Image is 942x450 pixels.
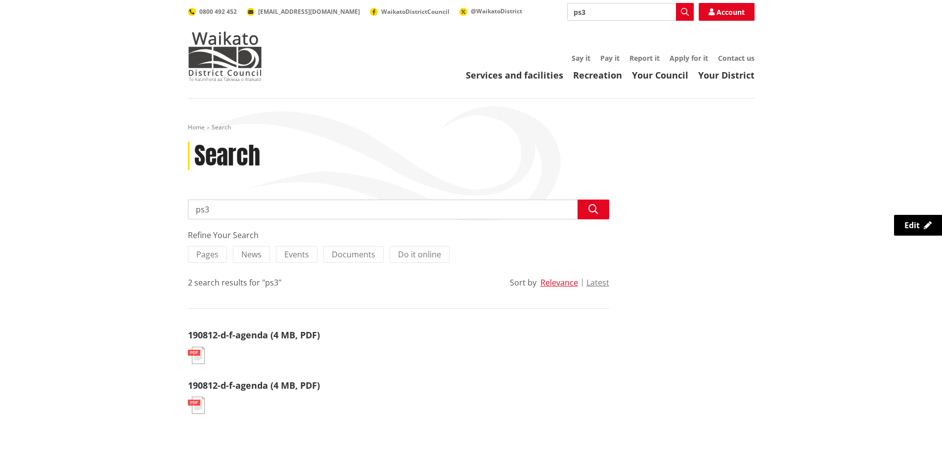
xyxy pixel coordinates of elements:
input: Search input [188,200,609,219]
span: Do it online [398,249,441,260]
a: Edit [894,215,942,236]
a: Services and facilities [466,69,563,81]
a: Say it [572,53,590,63]
a: Recreation [573,69,622,81]
span: News [241,249,262,260]
nav: breadcrumb [188,123,755,132]
a: 0800 492 452 [188,7,237,16]
a: Your District [698,69,755,81]
a: [EMAIL_ADDRESS][DOMAIN_NAME] [247,7,360,16]
a: Home [188,123,205,131]
button: Relevance [540,278,578,287]
div: 2 search results for "ps3" [188,277,281,288]
span: Pages [196,249,219,260]
span: WaikatoDistrictCouncil [381,7,449,16]
a: Pay it [600,53,620,63]
a: Report it [629,53,660,63]
h1: Search [194,142,260,170]
a: Apply for it [670,53,708,63]
button: Latest [586,278,609,287]
img: document-pdf.svg [188,397,205,414]
span: [EMAIL_ADDRESS][DOMAIN_NAME] [258,7,360,16]
div: Refine Your Search [188,229,609,241]
a: 190812-d-f-agenda (4 MB, PDF) [188,329,320,341]
input: Search input [567,3,694,21]
img: document-pdf.svg [188,347,205,364]
span: 0800 492 452 [199,7,237,16]
a: Account [699,3,755,21]
div: Sort by [510,277,537,288]
span: Documents [332,249,375,260]
img: Waikato District Council - Te Kaunihera aa Takiwaa o Waikato [188,32,262,81]
span: @WaikatoDistrict [471,7,522,15]
span: Search [212,123,231,131]
a: Contact us [718,53,755,63]
a: @WaikatoDistrict [459,7,522,15]
span: Events [284,249,309,260]
a: WaikatoDistrictCouncil [370,7,449,16]
span: Edit [904,220,920,231]
a: Your Council [632,69,688,81]
a: 190812-d-f-agenda (4 MB, PDF) [188,379,320,391]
